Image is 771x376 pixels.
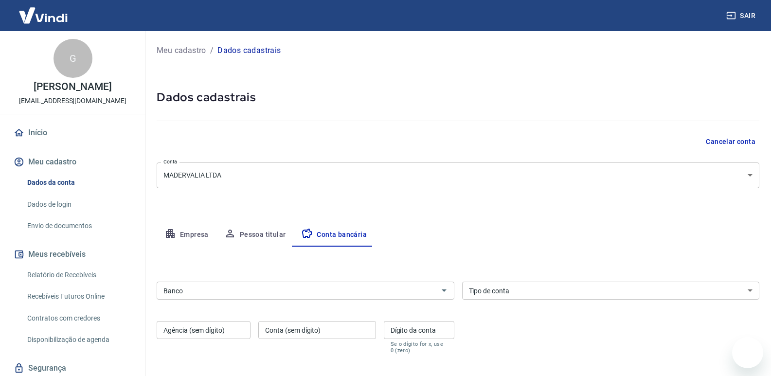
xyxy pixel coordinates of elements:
p: Se o dígito for x, use 0 (zero) [391,341,448,354]
a: Contratos com credores [23,308,134,328]
a: Recebíveis Futuros Online [23,286,134,306]
a: Envio de documentos [23,216,134,236]
p: [PERSON_NAME] [34,82,111,92]
p: Dados cadastrais [217,45,281,56]
button: Meus recebíveis [12,244,134,265]
a: Início [12,122,134,143]
button: Empresa [157,223,216,247]
button: Conta bancária [293,223,375,247]
img: Vindi [12,0,75,30]
div: G [54,39,92,78]
a: Meu cadastro [157,45,206,56]
a: Relatório de Recebíveis [23,265,134,285]
p: / [210,45,214,56]
iframe: Botão para abrir a janela de mensagens [732,337,763,368]
button: Sair [724,7,759,25]
h5: Dados cadastrais [157,90,759,105]
a: Disponibilização de agenda [23,330,134,350]
button: Cancelar conta [702,133,759,151]
button: Abrir [437,284,451,297]
a: Dados da conta [23,173,134,193]
p: [EMAIL_ADDRESS][DOMAIN_NAME] [19,96,126,106]
button: Meu cadastro [12,151,134,173]
label: Conta [163,158,177,165]
a: Dados de login [23,195,134,215]
div: MADERVALIA LTDA [157,162,759,188]
button: Pessoa titular [216,223,294,247]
